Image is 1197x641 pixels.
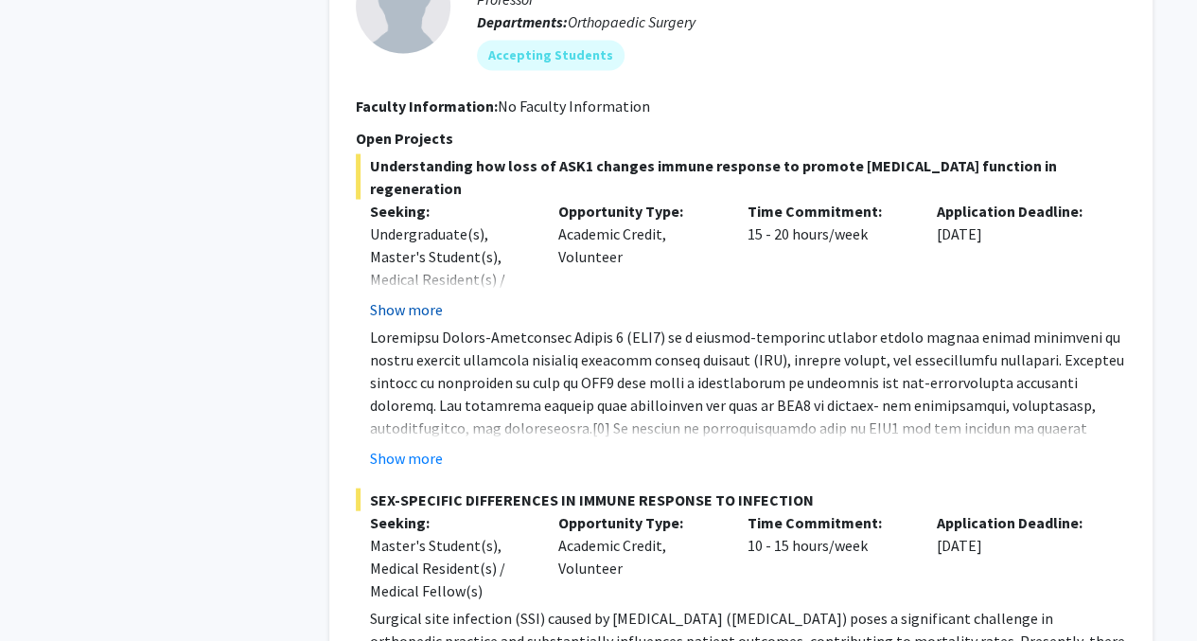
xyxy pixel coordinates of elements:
[356,97,498,116] b: Faculty Information:
[544,200,733,321] div: Academic Credit, Volunteer
[356,489,1126,511] span: SEX-SPECIFIC DIFFERENCES IN IMMUNE RESPONSE TO INFECTION
[937,200,1098,223] p: Application Deadline:
[937,511,1098,534] p: Application Deadline:
[498,97,650,116] span: No Faculty Information
[370,298,443,321] button: Show more
[370,511,531,534] p: Seeking:
[477,41,625,71] mat-chip: Accepting Students
[568,12,695,31] span: Orthopaedic Surgery
[370,447,443,470] button: Show more
[558,511,719,534] p: Opportunity Type:
[748,511,908,534] p: Time Commitment:
[733,200,923,321] div: 15 - 20 hours/week
[923,511,1112,602] div: [DATE]
[370,200,531,223] p: Seeking:
[558,200,719,223] p: Opportunity Type:
[733,511,923,602] div: 10 - 15 hours/week
[477,12,568,31] b: Departments:
[14,556,80,627] iframe: Chat
[356,127,1126,150] p: Open Projects
[370,223,531,313] div: Undergraduate(s), Master's Student(s), Medical Resident(s) / Medical Fellow(s)
[370,534,531,602] div: Master's Student(s), Medical Resident(s) / Medical Fellow(s)
[544,511,733,602] div: Academic Credit, Volunteer
[356,154,1126,200] span: Understanding how loss of ASK1 changes immune response to promote [MEDICAL_DATA] function in rege...
[748,200,908,223] p: Time Commitment:
[923,200,1112,321] div: [DATE]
